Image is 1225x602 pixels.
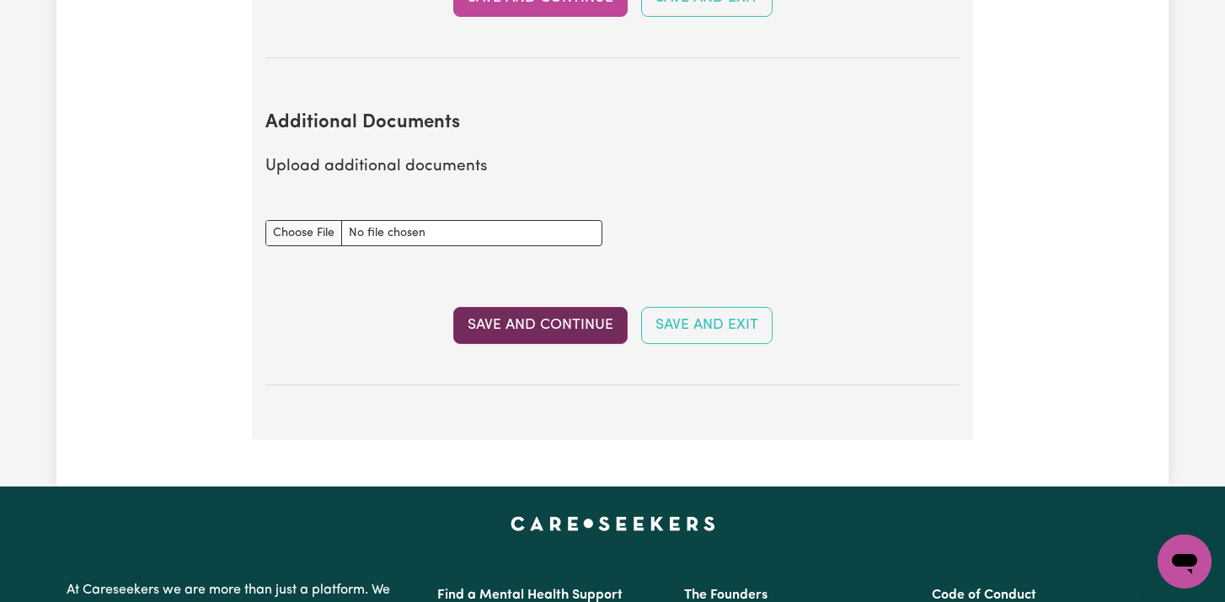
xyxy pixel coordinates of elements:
[684,589,768,602] a: The Founders
[265,155,960,180] p: Upload additional documents
[453,307,628,344] button: Save and Continue
[641,307,773,344] button: Save and Exit
[265,112,960,135] h2: Additional Documents
[511,517,715,530] a: Careseekers home page
[1158,535,1212,589] iframe: Button to launch messaging window, conversation in progress
[932,589,1036,602] a: Code of Conduct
